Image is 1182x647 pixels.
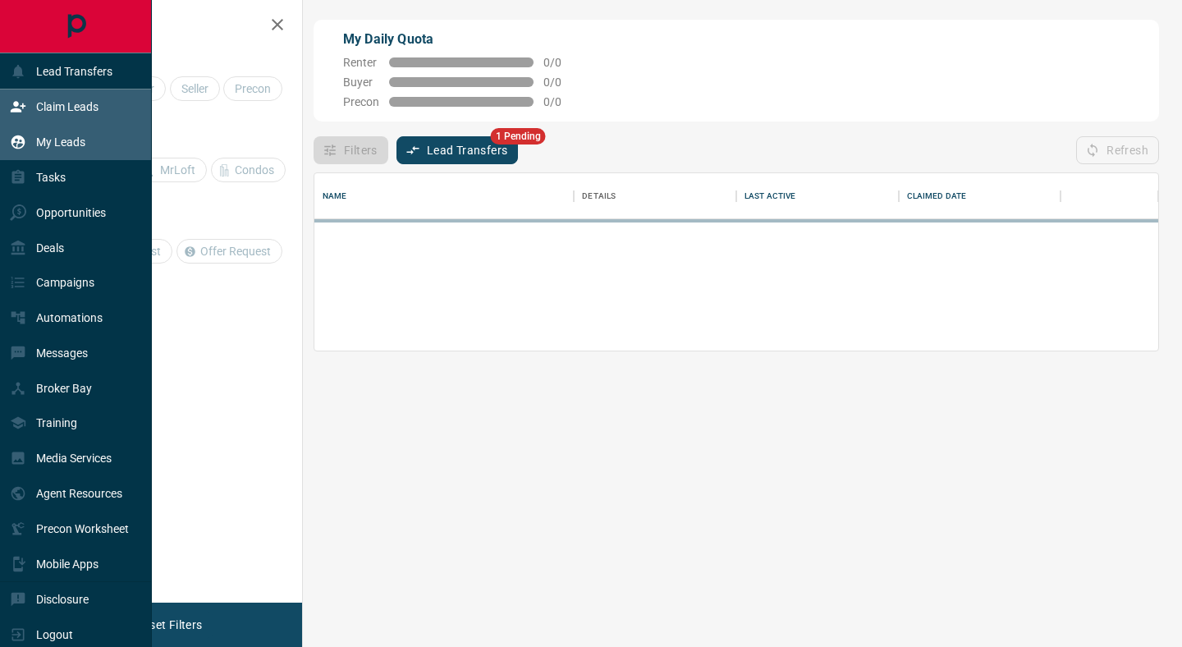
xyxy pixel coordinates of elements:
[907,173,967,219] div: Claimed Date
[125,611,213,639] button: Reset Filters
[53,16,286,36] h2: Filters
[396,136,519,164] button: Lead Transfers
[736,173,899,219] div: Last Active
[899,173,1061,219] div: Claimed Date
[543,95,580,108] span: 0 / 0
[574,173,736,219] div: Details
[744,173,795,219] div: Last Active
[343,76,379,89] span: Buyer
[582,173,616,219] div: Details
[343,95,379,108] span: Precon
[343,56,379,69] span: Renter
[343,30,580,49] p: My Daily Quota
[543,56,580,69] span: 0 / 0
[543,76,580,89] span: 0 / 0
[323,173,347,219] div: Name
[491,128,546,145] span: 1 Pending
[314,173,574,219] div: Name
